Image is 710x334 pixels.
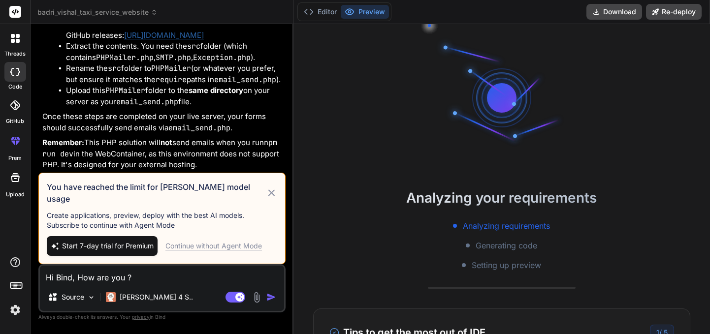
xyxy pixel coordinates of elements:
[293,187,710,208] h2: Analyzing your requirements
[4,50,26,58] label: threads
[165,241,262,251] div: Continue without Agent Mode
[8,154,22,162] label: prem
[193,53,251,62] code: Exception.php
[300,5,341,19] button: Editor
[156,75,187,85] code: require
[251,292,262,303] img: attachment
[47,211,277,230] p: Create applications, preview, deploy with the best AI models. Subscribe to continue with Agent Mode
[6,190,25,199] label: Upload
[341,5,389,19] button: Preview
[120,292,193,302] p: [PERSON_NAME] 4 S..
[646,4,702,20] button: Re-deploy
[42,138,282,159] code: npm run dev
[87,293,96,302] img: Pick Models
[106,292,116,302] img: Claude 4 Sonnet
[156,53,191,62] code: SMTP.php
[42,137,284,171] p: This PHP solution will send emails when you run in the WebContainer, as this environment does not...
[472,259,541,271] span: Setting up preview
[463,220,550,232] span: Analyzing requirements
[476,240,537,251] span: Generating code
[105,86,145,95] code: PHPMailer
[40,266,284,283] textarea: Hi Bind, How are you ?
[116,97,178,107] code: email_send.php
[66,85,284,107] li: Upload this folder to the on your server as your file.
[66,41,284,63] li: Extract the contents. You need the folder (which contains , , ).
[62,292,84,302] p: Source
[42,138,84,147] strong: Remember:
[168,123,230,133] code: email_send.php
[47,181,266,205] h3: You have reached the limit for [PERSON_NAME] model usage
[7,302,24,318] img: settings
[161,138,172,147] strong: not
[42,111,284,133] p: Once these steps are completed on your live server, your forms should successfully send emails via .
[187,41,200,51] code: src
[586,4,642,20] button: Download
[266,292,276,302] img: icon
[189,86,243,95] strong: same directory
[66,63,284,85] li: Rename the folder to (or whatever you prefer, but ensure it matches the paths in ).
[8,83,22,91] label: code
[214,75,276,85] code: email_send.php
[151,63,191,73] code: PHPMailer
[62,241,154,251] span: Start 7-day trial for Premium
[47,236,158,256] button: Start 7-day trial for Premium
[50,8,284,108] li: This is the most crucial step.
[132,314,150,320] span: privacy
[37,7,158,17] span: badri_vishal_taxi_service_website
[108,63,121,73] code: src
[38,312,286,322] p: Always double-check its answers. Your in Bind
[96,53,154,62] code: PHPMailer.php
[6,117,24,125] label: GitHub
[124,30,204,40] a: [URL][DOMAIN_NAME]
